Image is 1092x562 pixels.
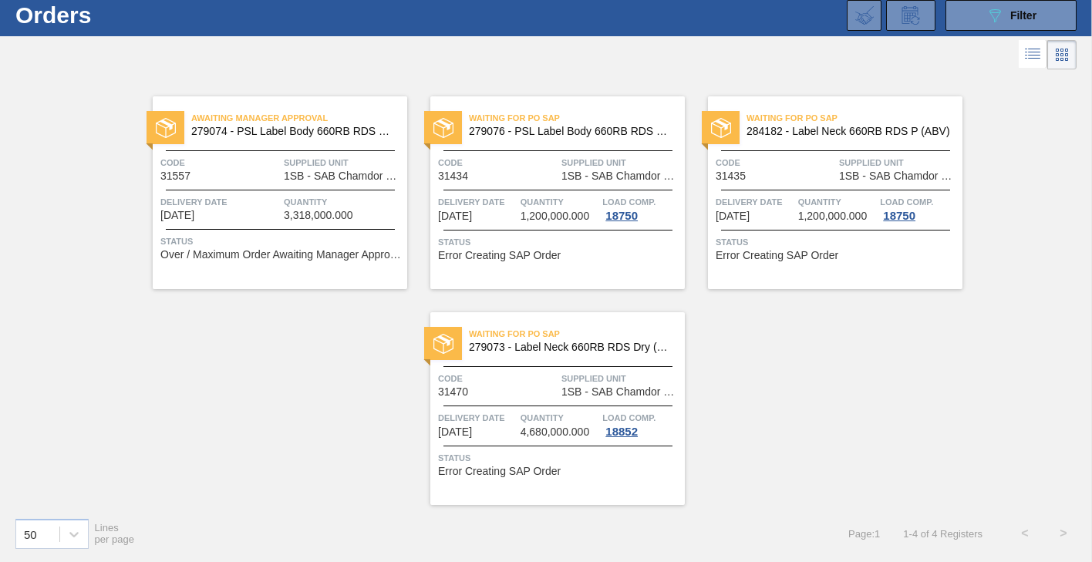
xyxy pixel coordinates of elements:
[561,155,681,170] span: Supplied Unit
[711,118,731,138] img: status
[521,410,599,426] span: Quantity
[716,170,746,182] span: 31435
[160,170,190,182] span: 31557
[839,155,959,170] span: Supplied Unit
[685,96,962,289] a: statusWaiting for PO SAP284182 - Label Neck 660RB RDS P (ABV)Code31435Supplied Unit1SB - SAB Cham...
[602,426,641,438] div: 18852
[521,194,599,210] span: Quantity
[438,386,468,398] span: 31470
[469,342,672,353] span: 279073 - Label Neck 660RB RDS Dry (Blast)
[438,194,517,210] span: Delivery Date
[438,426,472,438] span: 09/18/2025
[521,210,590,222] span: 1,200,000.000
[521,426,590,438] span: 4,680,000.000
[1006,514,1044,553] button: <
[747,126,950,137] span: 284182 - Label Neck 660RB RDS P (ABV)
[747,110,962,126] span: Waiting for PO SAP
[433,118,453,138] img: status
[160,194,280,210] span: Delivery Date
[798,194,877,210] span: Quantity
[95,522,135,545] span: Lines per page
[1047,40,1077,69] div: Card Vision
[438,170,468,182] span: 31434
[469,110,685,126] span: Waiting for PO SAP
[284,194,403,210] span: Quantity
[1010,9,1036,22] span: Filter
[839,170,959,182] span: 1SB - SAB Chamdor Brewery
[798,210,868,222] span: 1,200,000.000
[438,466,561,477] span: Error Creating SAP Order
[716,210,750,222] span: 09/18/2025
[880,210,918,222] div: 18750
[156,118,176,138] img: status
[602,410,681,438] a: Load Comp.18852
[716,194,794,210] span: Delivery Date
[716,155,835,170] span: Code
[433,334,453,354] img: status
[160,155,280,170] span: Code
[880,194,959,222] a: Load Comp.18750
[438,450,681,466] span: Status
[880,194,933,210] span: Load Comp.
[160,210,194,221] span: 09/11/2025
[602,210,641,222] div: 18750
[438,410,517,426] span: Delivery Date
[903,528,982,540] span: 1 - 4 of 4 Registers
[438,250,561,261] span: Error Creating SAP Order
[438,155,558,170] span: Code
[24,527,37,540] div: 50
[1044,514,1083,553] button: >
[438,210,472,222] span: 09/17/2025
[1019,40,1047,69] div: List Vision
[284,210,353,221] span: 3,318,000.000
[602,194,681,222] a: Load Comp.18750
[407,312,685,505] a: statusWaiting for PO SAP279073 - Label Neck 660RB RDS Dry (Blast)Code31470Supplied Unit1SB - SAB ...
[284,155,403,170] span: Supplied Unit
[561,371,681,386] span: Supplied Unit
[602,410,656,426] span: Load Comp.
[602,194,656,210] span: Load Comp.
[469,126,672,137] span: 279076 - PSL Label Body 660RB RDS Org (Blast)
[160,249,403,261] span: Over / Maximum Order Awaiting Manager Approval
[561,170,681,182] span: 1SB - SAB Chamdor Brewery
[191,126,395,137] span: 279074 - PSL Label Body 660RB RDS Dry (Blast)
[469,326,685,342] span: Waiting for PO SAP
[438,234,681,250] span: Status
[561,386,681,398] span: 1SB - SAB Chamdor Brewery
[284,170,403,182] span: 1SB - SAB Chamdor Brewery
[407,96,685,289] a: statusWaiting for PO SAP279076 - PSL Label Body 660RB RDS Org (Blast)Code31434Supplied Unit1SB - ...
[191,110,407,126] span: Awaiting Manager Approval
[160,234,403,249] span: Status
[130,96,407,289] a: statusAwaiting Manager Approval279074 - PSL Label Body 660RB RDS Dry (Blast)Code31557Supplied Uni...
[716,234,959,250] span: Status
[438,371,558,386] span: Code
[716,250,838,261] span: Error Creating SAP Order
[848,528,880,540] span: Page : 1
[15,6,234,24] h1: Orders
